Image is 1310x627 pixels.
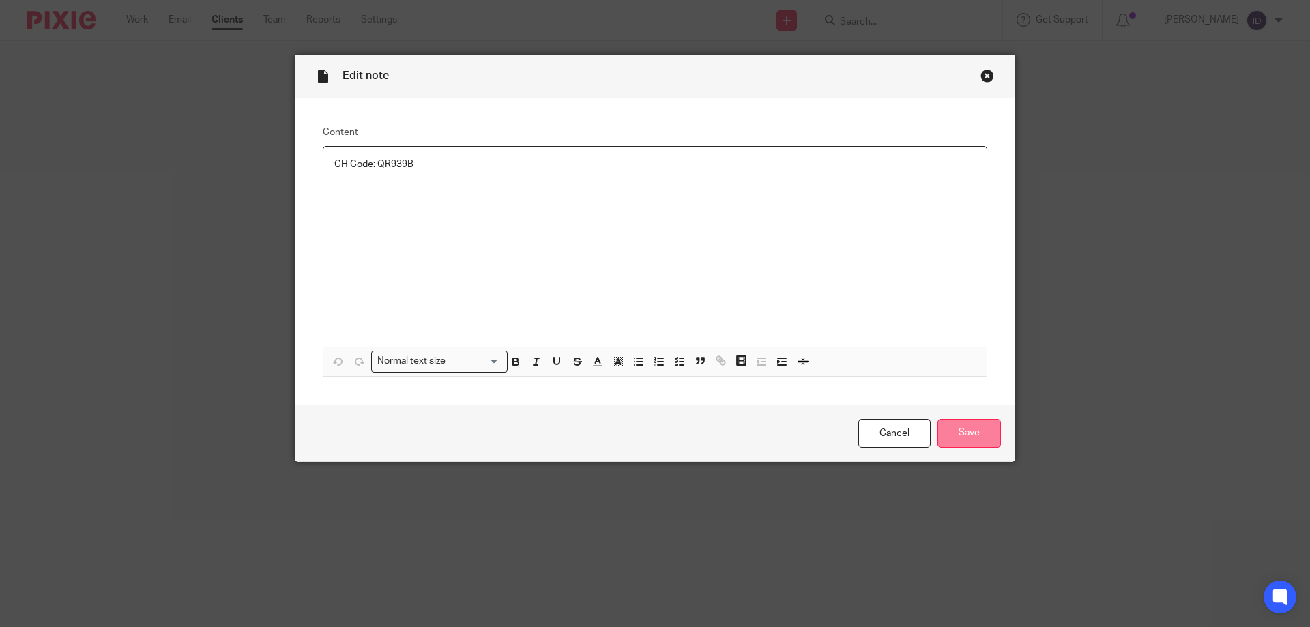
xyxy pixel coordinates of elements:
[323,126,987,139] label: Content
[334,158,976,171] p: CH Code: QR939B
[937,419,1001,448] input: Save
[450,354,499,368] input: Search for option
[858,419,931,448] a: Cancel
[980,69,994,83] div: Close this dialog window
[343,70,389,81] span: Edit note
[375,354,449,368] span: Normal text size
[371,351,508,372] div: Search for option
